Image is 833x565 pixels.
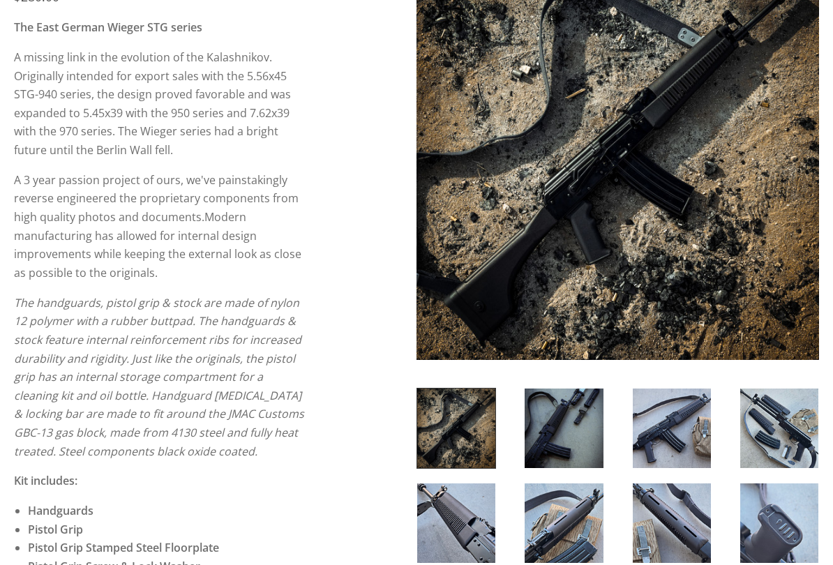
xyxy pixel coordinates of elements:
[740,389,818,468] img: Wieger STG-940 Reproduction Furniture Kit
[14,295,304,459] em: The handguards, pistol grip & stock are made of nylon 12 polymer with a rubber buttpad. The handg...
[633,483,711,563] img: Wieger STG-940 Reproduction Furniture Kit
[525,483,603,563] img: Wieger STG-940 Reproduction Furniture Kit
[14,209,301,280] span: Modern manufacturing has allowed for internal design improvements while keeping the external look...
[633,389,711,468] img: Wieger STG-940 Reproduction Furniture Kit
[740,483,818,563] img: Wieger STG-940 Reproduction Furniture Kit
[417,483,495,563] img: Wieger STG-940 Reproduction Furniture Kit
[28,540,219,555] strong: Pistol Grip Stamped Steel Floorplate
[14,473,77,488] strong: Kit includes:
[14,48,308,160] p: A missing link in the evolution of the Kalashnikov. Originally intended for export sales with the...
[28,503,93,518] strong: Handguards
[14,20,202,35] strong: The East German Wieger STG series
[28,522,83,537] strong: Pistol Grip
[417,389,495,468] img: Wieger STG-940 Reproduction Furniture Kit
[525,389,603,468] img: Wieger STG-940 Reproduction Furniture Kit
[14,171,308,282] p: A 3 year passion project of ours, we've painstakingly reverse engineered the proprietary componen...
